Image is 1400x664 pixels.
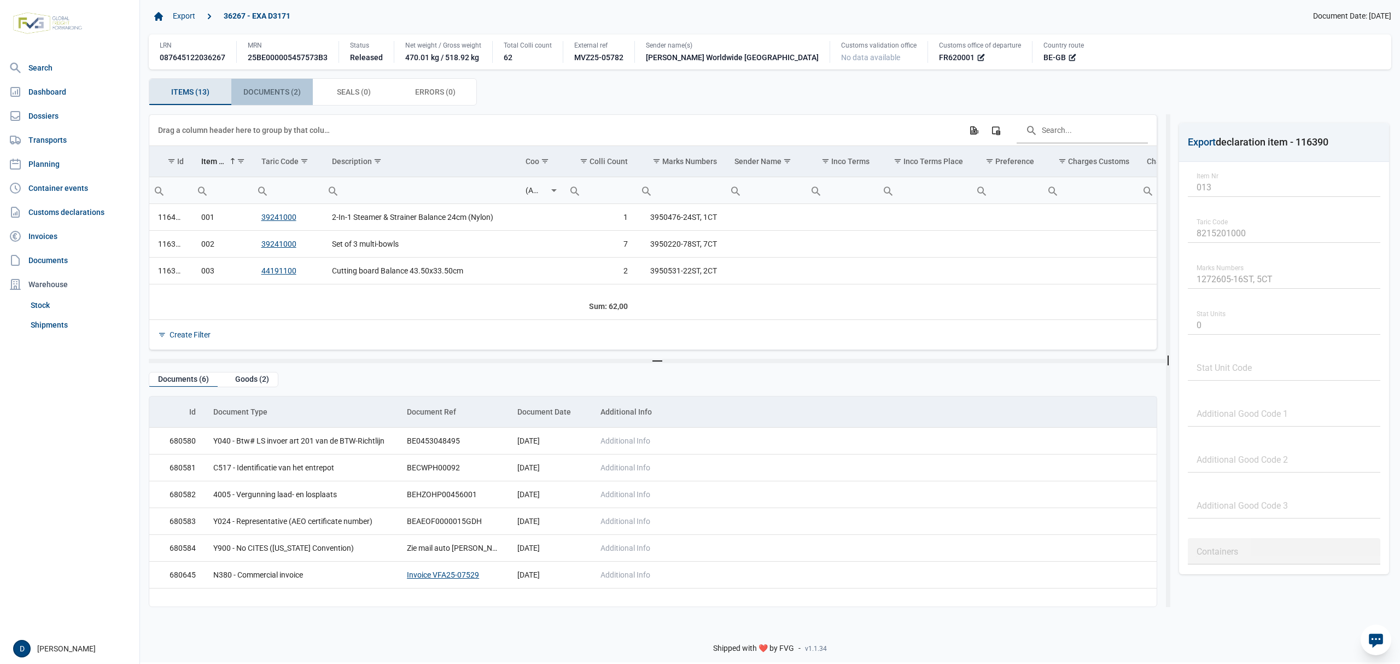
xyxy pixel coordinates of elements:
span: Document Date: [DATE] [1313,11,1391,21]
td: 1 [565,284,637,311]
td: 680581 [149,455,205,481]
div: Preference [995,157,1034,166]
input: Filter cell [726,177,806,203]
span: BECWPH00092 [407,463,460,472]
input: Filter cell [192,177,252,203]
div: MVZ25-05782 [574,52,623,63]
td: Column Document Date [509,397,592,428]
span: Show filter options for column 'Coo' [541,157,549,165]
div: Status [350,41,383,50]
span: Show filter options for column 'Colli Count' [580,157,588,165]
span: Shipped with ❤️ by FVG [713,644,794,654]
a: 39241000 [261,240,296,248]
div: Coo [526,157,539,166]
td: Filter cell [806,177,878,203]
td: Set of 3 multi-bowls [323,230,517,257]
div: Search box [1043,177,1063,203]
a: Dashboard [4,81,135,103]
td: 001 [192,204,252,231]
input: Filter cell [972,177,1043,203]
div: Search box [323,177,343,203]
td: Column Inco Terms Place [878,146,971,177]
a: Shipments [26,315,135,335]
span: - [798,644,801,654]
td: Column Item Nr [192,146,252,177]
td: Column Sender Name [726,146,806,177]
span: No data available [841,53,900,62]
div: Search box [637,177,656,203]
td: 3950531-22ST, 2CT [637,257,726,284]
div: Data grid toolbar [158,115,1148,145]
div: Total Colli count [504,41,552,50]
div: 25BE000005457573B3 [248,52,328,63]
span: [DATE] [517,570,540,579]
input: Filter cell [149,177,192,203]
div: Charges Customs Currency [1147,157,1241,166]
div: Released [350,52,383,63]
span: BE0453048495 [407,436,460,445]
div: Description [332,157,372,166]
a: Dossiers [4,105,135,127]
td: 680582 [149,481,205,508]
span: Documents (2) [243,85,301,98]
div: Customs office of departure [939,41,1021,50]
div: Warehouse [4,273,135,295]
div: Search box [253,177,272,203]
span: Additional Info [600,436,650,445]
input: Filter cell [637,177,726,203]
span: Zie mail auto [PERSON_NAME] [407,544,510,552]
td: 2-In-1 Steamer & Strainer Balance 24cm (Nylon) [323,204,517,231]
div: [PERSON_NAME] Worldwide [GEOGRAPHIC_DATA] [646,52,819,63]
a: 36267 - EXA D3171 [219,7,295,26]
td: Column Document Type [205,397,398,428]
td: N380 - Commercial invoice [205,562,398,589]
td: Y040 - Btw# LS invoer art 201 van de BTW-Richtlijn [205,428,398,455]
span: Show filter options for column 'Inco Terms Place' [894,157,902,165]
div: Inco Terms Place [903,157,963,166]
td: 3950476-24ST, 1CT [637,204,726,231]
a: Customs declarations [4,201,135,223]
td: Filter cell [1043,177,1138,203]
td: Y024 - Representative (AEO certificate number) [205,508,398,535]
td: Column Colli Count [565,146,637,177]
a: Planning [4,153,135,175]
div: Documents (6) [149,372,218,387]
div: Document Ref [407,407,456,416]
input: Filter cell [565,177,637,203]
span: Additional Info [600,490,650,499]
div: Search box [192,177,212,203]
div: Split bar [1166,114,1170,607]
span: [DATE] [517,544,540,552]
td: Cutting board Balance 43.50x33.50cm [323,257,517,284]
div: Colli Count [590,157,628,166]
td: Column Charges Customs Currency [1138,146,1265,177]
a: Export [168,7,200,26]
button: Invoice VFA25-07529 [407,569,479,580]
div: Data grid with 13 rows and 23 columns [149,115,1157,350]
div: Select [547,177,561,203]
span: Additional Info [600,544,650,552]
div: Net weight / Gross weight [405,41,481,50]
a: Documents [4,249,135,271]
div: Sender name(s) [646,41,819,50]
span: Show filter options for column 'Id' [167,157,176,165]
a: Transports [4,129,135,151]
div: Search box [565,177,585,203]
input: Search in the data grid [1017,117,1148,143]
div: Document Type [213,407,267,416]
td: 116398 [149,230,192,257]
div: Taric Code [261,157,299,166]
span: FR620001 [939,52,975,63]
td: Filter cell [323,177,517,203]
td: Column Id [149,146,192,177]
div: [PERSON_NAME] [13,640,133,657]
td: 116399 [149,257,192,284]
td: 680584 [149,535,205,562]
input: Filter cell [517,177,547,203]
td: 680583 [149,508,205,535]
